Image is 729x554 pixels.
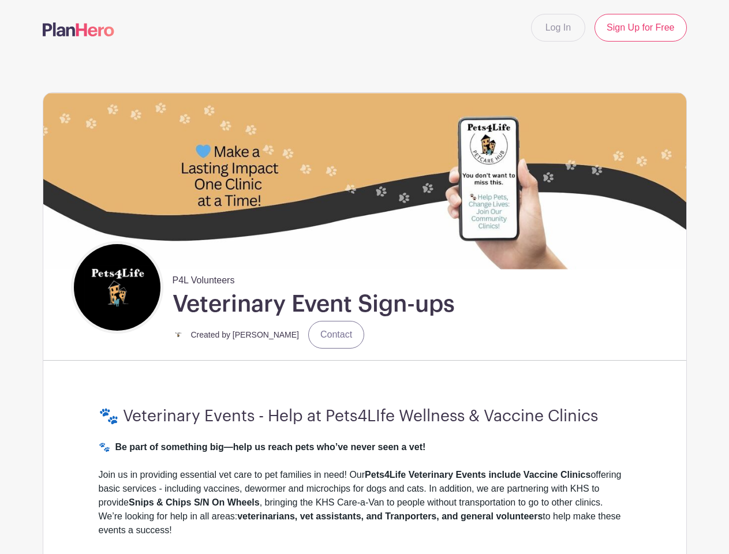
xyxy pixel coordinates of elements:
img: small%20square%20logo.jpg [173,329,184,340]
strong: Snips & Chips S/N On Wheels [129,497,260,507]
h3: 🐾 Veterinary Events - Help at Pets4LIfe Wellness & Vaccine Clinics [99,407,631,426]
img: logo-507f7623f17ff9eddc593b1ce0a138ce2505c220e1c5a4e2b4648c50719b7d32.svg [43,23,114,36]
a: Contact [308,321,364,349]
strong: 🐾 Be part of something big—help us reach pets who’ve never seen a vet! [99,442,426,452]
span: P4L Volunteers [173,269,235,287]
a: Sign Up for Free [595,14,686,42]
a: Log In [531,14,585,42]
strong: Pets4Life Veterinary Events include Vaccine Clinics [365,470,590,480]
img: 40210%20Zip%20(5).jpg [43,93,686,269]
img: square%20black%20logo%20FB%20profile.jpg [74,244,160,331]
div: Join us in providing essential vet care to pet families in need! Our offering basic services - in... [99,468,631,551]
small: Created by [PERSON_NAME] [191,330,300,339]
h1: Veterinary Event Sign-ups [173,290,455,319]
strong: veterinarians, vet assistants, and Tranporters, and general volunteers [237,511,543,521]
